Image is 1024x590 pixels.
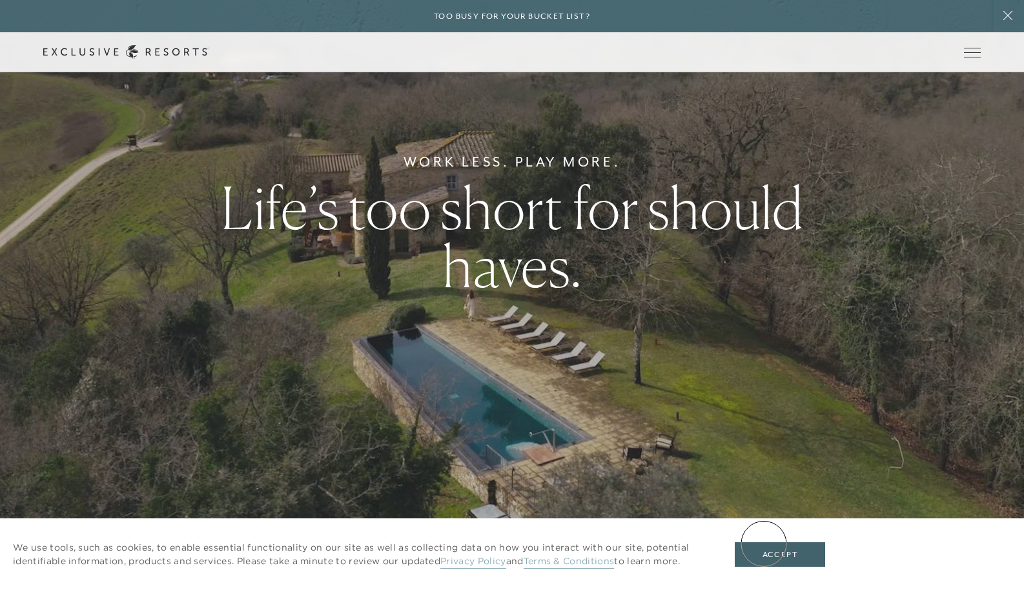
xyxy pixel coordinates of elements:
[179,179,845,295] h1: Life’s too short for should haves.
[404,152,621,172] h6: Work Less. Play More.
[964,48,981,57] button: Open navigation
[434,10,590,23] h6: Too busy for your bucket list?
[524,555,615,569] a: Terms & Conditions
[440,555,506,569] a: Privacy Policy
[735,542,825,567] button: Accept
[13,541,709,568] p: We use tools, such as cookies, to enable essential functionality on our site as well as collectin...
